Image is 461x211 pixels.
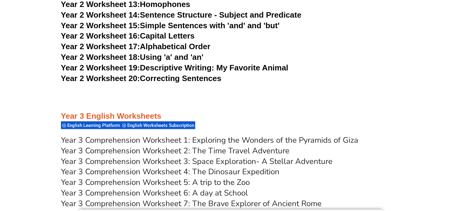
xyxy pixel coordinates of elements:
span: Year 2 Worksheet 14: [61,10,140,19]
span: Year 2 Worksheet 15: [61,21,140,30]
span: Year 2 Worksheet 17: [61,42,140,51]
a: Year 2 Worksheet 15:Simple Sentences with 'and' and 'but' [61,21,280,30]
a: Year 2 Worksheet 19:Descriptive Writing: My Favorite Animal [61,63,288,72]
a: Year 3 Comprehension Worksheet 3: Space Exploration- A Stellar Adventure [61,156,332,167]
a: Year 2 Worksheet 18:Using 'a' and 'an' [61,53,203,62]
a: Year 3 Comprehension Worksheet 5: A trip to the Zoo [61,177,250,188]
a: Year 2 Worksheet 16:Capital Letters [61,31,195,40]
div: English Learning Platform [61,121,121,129]
a: Year 3 Comprehension Worksheet 6: A day at School [61,188,248,198]
a: Year 3 Comprehension Worksheet 4: The Dinosaur Expedition [61,166,279,177]
a: Year 2 Worksheet 14:Sentence Structure - Subject and Predicate [61,10,302,19]
span: Year 2 Worksheet 20: [61,74,140,83]
a: Year 3 Comprehension Worksheet 1: Exploring the Wonders of the Pyramids of Giza [61,135,358,145]
span: Year 2 Worksheet 18: [61,53,140,62]
a: Year 3 Comprehension Worksheet 2: The Time Travel Adventure [61,145,289,156]
span: Year 2 Worksheet 19: [61,63,140,72]
span: English Learning Platform [67,123,122,128]
a: Year 2 Worksheet 20:Correcting Sentences [61,74,222,83]
span: Year 2 Worksheet 16: [61,31,140,40]
h3: Year 3 English Worksheets [61,111,400,121]
span: English Worksheets Subscription [127,123,196,128]
a: Year 2 Worksheet 17:Alphabetical Order [61,42,210,51]
div: English Worksheets Subscription [121,121,195,129]
a: Year 3 Comprehension Worksheet 7: The Brave Explorer of Ancient Rome [61,198,322,209]
iframe: Chat Widget [360,143,461,211]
